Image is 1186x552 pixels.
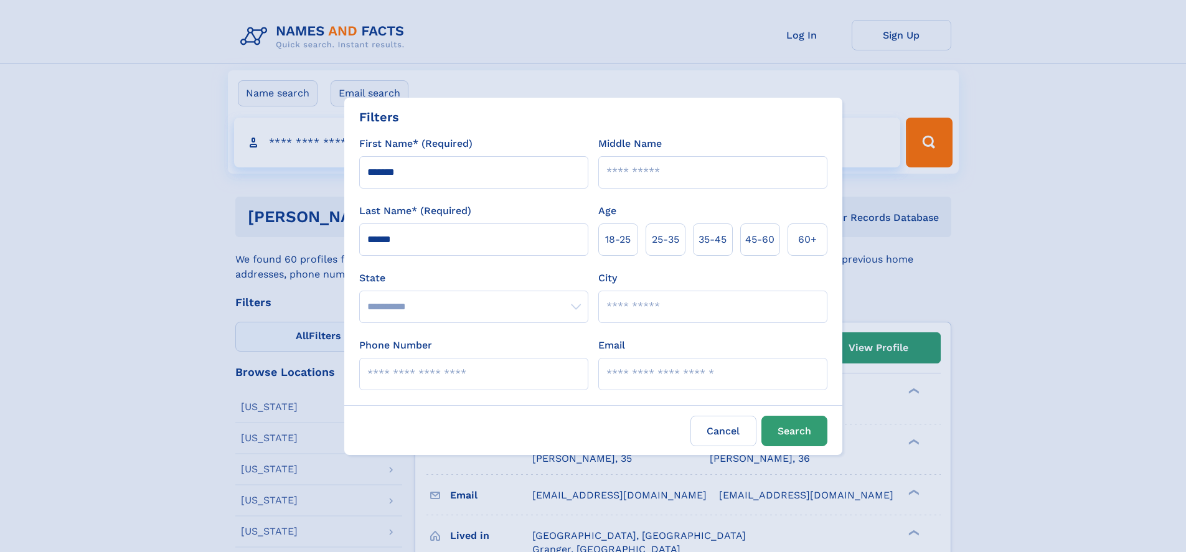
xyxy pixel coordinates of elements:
label: City [598,271,617,286]
span: 45‑60 [745,232,774,247]
label: Last Name* (Required) [359,203,471,218]
span: 35‑45 [699,232,727,247]
label: Age [598,203,616,218]
span: 25‑35 [652,232,679,247]
span: 18‑25 [605,232,631,247]
label: Email [598,338,625,353]
label: State [359,271,588,286]
button: Search [761,416,827,446]
label: Middle Name [598,136,662,151]
span: 60+ [798,232,817,247]
label: Cancel [690,416,756,446]
div: Filters [359,108,399,126]
label: Phone Number [359,338,432,353]
label: First Name* (Required) [359,136,473,151]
